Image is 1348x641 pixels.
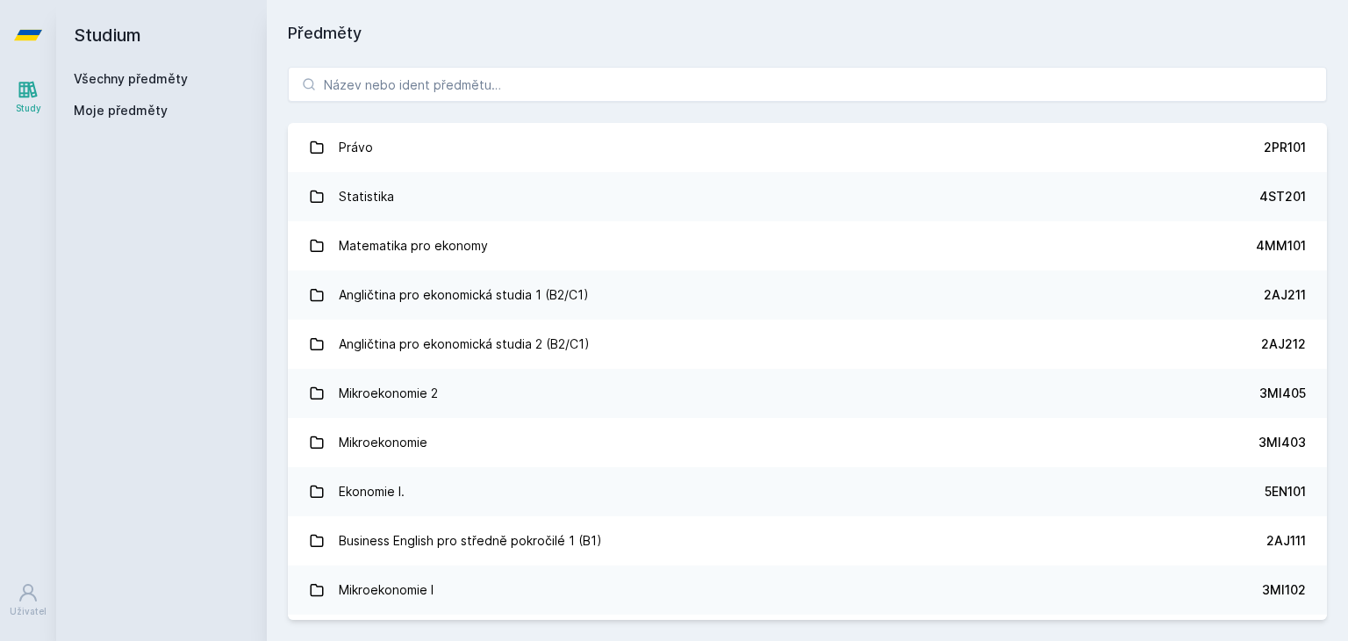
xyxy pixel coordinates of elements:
[288,418,1327,467] a: Mikroekonomie 3MI403
[339,228,488,263] div: Matematika pro ekonomy
[1259,385,1306,402] div: 3MI405
[1264,286,1306,304] div: 2AJ211
[10,605,47,618] div: Uživatel
[339,376,438,411] div: Mikroekonomie 2
[4,70,53,124] a: Study
[288,565,1327,615] a: Mikroekonomie I 3MI102
[288,21,1327,46] h1: Předměty
[1256,237,1306,255] div: 4MM101
[339,425,427,460] div: Mikroekonomie
[1258,434,1306,451] div: 3MI403
[339,573,434,608] div: Mikroekonomie I
[288,67,1327,102] input: Název nebo ident předmětu…
[1266,532,1306,550] div: 2AJ111
[288,270,1327,320] a: Angličtina pro ekonomická studia 1 (B2/C1) 2AJ211
[288,172,1327,221] a: Statistika 4ST201
[74,71,188,86] a: Všechny předměty
[4,573,53,627] a: Uživatel
[288,221,1327,270] a: Matematika pro ekonomy 4MM101
[288,320,1327,369] a: Angličtina pro ekonomická studia 2 (B2/C1) 2AJ212
[339,523,602,558] div: Business English pro středně pokročilé 1 (B1)
[288,467,1327,516] a: Ekonomie I. 5EN101
[1265,483,1306,501] div: 5EN101
[1261,335,1306,353] div: 2AJ212
[1262,581,1306,599] div: 3MI102
[339,179,394,214] div: Statistika
[16,102,41,115] div: Study
[339,130,373,165] div: Právo
[339,474,405,509] div: Ekonomie I.
[339,327,590,362] div: Angličtina pro ekonomická studia 2 (B2/C1)
[339,277,589,313] div: Angličtina pro ekonomická studia 1 (B2/C1)
[1264,139,1306,156] div: 2PR101
[288,516,1327,565] a: Business English pro středně pokročilé 1 (B1) 2AJ111
[1259,188,1306,205] div: 4ST201
[288,123,1327,172] a: Právo 2PR101
[288,369,1327,418] a: Mikroekonomie 2 3MI405
[74,102,168,119] span: Moje předměty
